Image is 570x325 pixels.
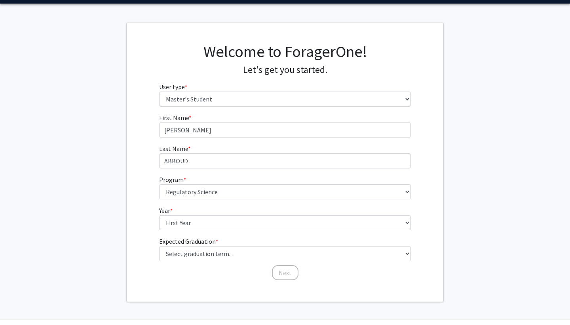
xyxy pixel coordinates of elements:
h1: Welcome to ForagerOne! [159,42,411,61]
label: User type [159,82,187,92]
h4: Let's get you started. [159,64,411,76]
button: Next [272,265,298,280]
span: First Name [159,114,189,122]
label: Year [159,206,173,215]
label: Program [159,175,186,184]
label: Expected Graduation [159,237,218,246]
span: Last Name [159,145,188,153]
iframe: Chat [6,289,34,319]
